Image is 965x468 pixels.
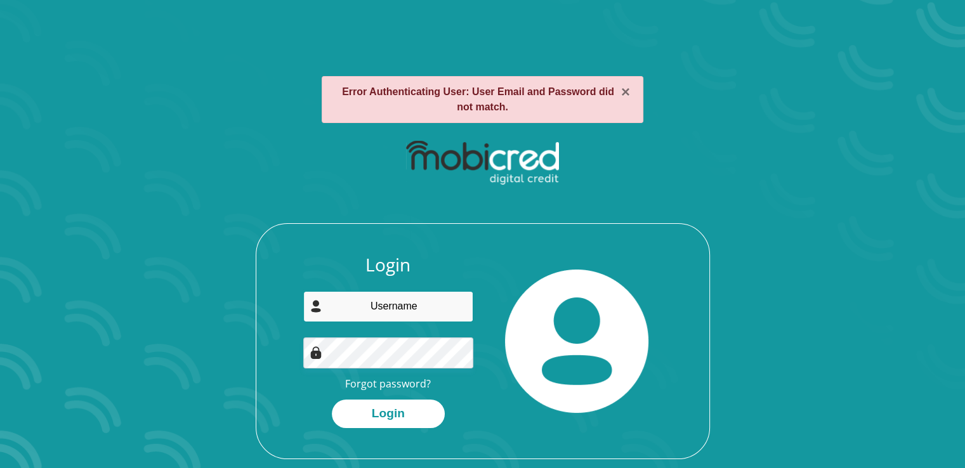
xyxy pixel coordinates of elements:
[621,84,630,100] button: ×
[406,141,559,185] img: mobicred logo
[310,300,322,313] img: user-icon image
[303,291,473,322] input: Username
[310,346,322,359] img: Image
[345,377,431,391] a: Forgot password?
[303,254,473,276] h3: Login
[332,400,445,428] button: Login
[342,86,614,112] strong: Error Authenticating User: User Email and Password did not match.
